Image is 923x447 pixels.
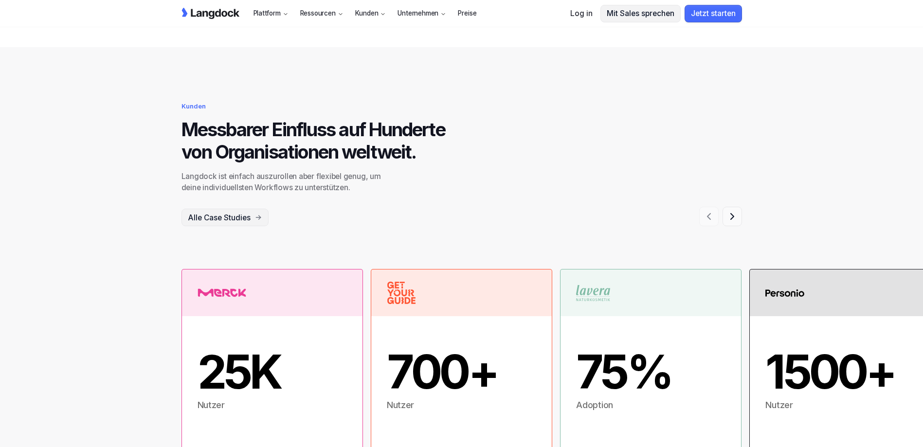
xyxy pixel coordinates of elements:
a: Preise [452,6,483,21]
button: Alle Case Studies [181,209,269,226]
img: Case study logo 3 [576,285,610,301]
p: Plattform [253,8,281,18]
nav: Main [248,6,452,21]
a: Log in [570,8,593,19]
a: Alle Case Studies [181,201,742,226]
h1: 700+ [387,349,497,394]
img: Case study logo 1 [198,288,246,297]
p: Unternehmen [398,8,438,18]
button: Kunden [349,6,392,21]
p: Kunden [355,8,379,18]
h3: Messbarer Einfluss auf Hunderte von Organisationen weltweit. [181,119,462,163]
p: Nutzer [198,398,281,412]
p: Langdock ist einfach auszurollen aber flexibel genug, um deine individuellsten Workflows zu unter... [181,171,399,193]
img: Case study logo 4 [765,289,804,297]
h5: Kunden [181,102,742,111]
button: Jetzt starten [685,5,742,22]
p: Nutzer [765,398,895,412]
p: Nutzer [387,398,497,412]
h1: 1500+ [765,349,895,394]
p: Adoption [576,398,671,412]
h1: 25K [198,349,281,394]
button: Unternehmen [392,6,452,21]
p: Ressourcen [300,8,336,18]
button: Mit Sales sprechen [600,5,681,22]
img: Langdock Logo [181,8,240,19]
button: Ressourcen [294,6,349,21]
h1: 75% [576,349,671,394]
button: Plattform [248,6,294,21]
img: Case study logo 2 [387,282,416,304]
